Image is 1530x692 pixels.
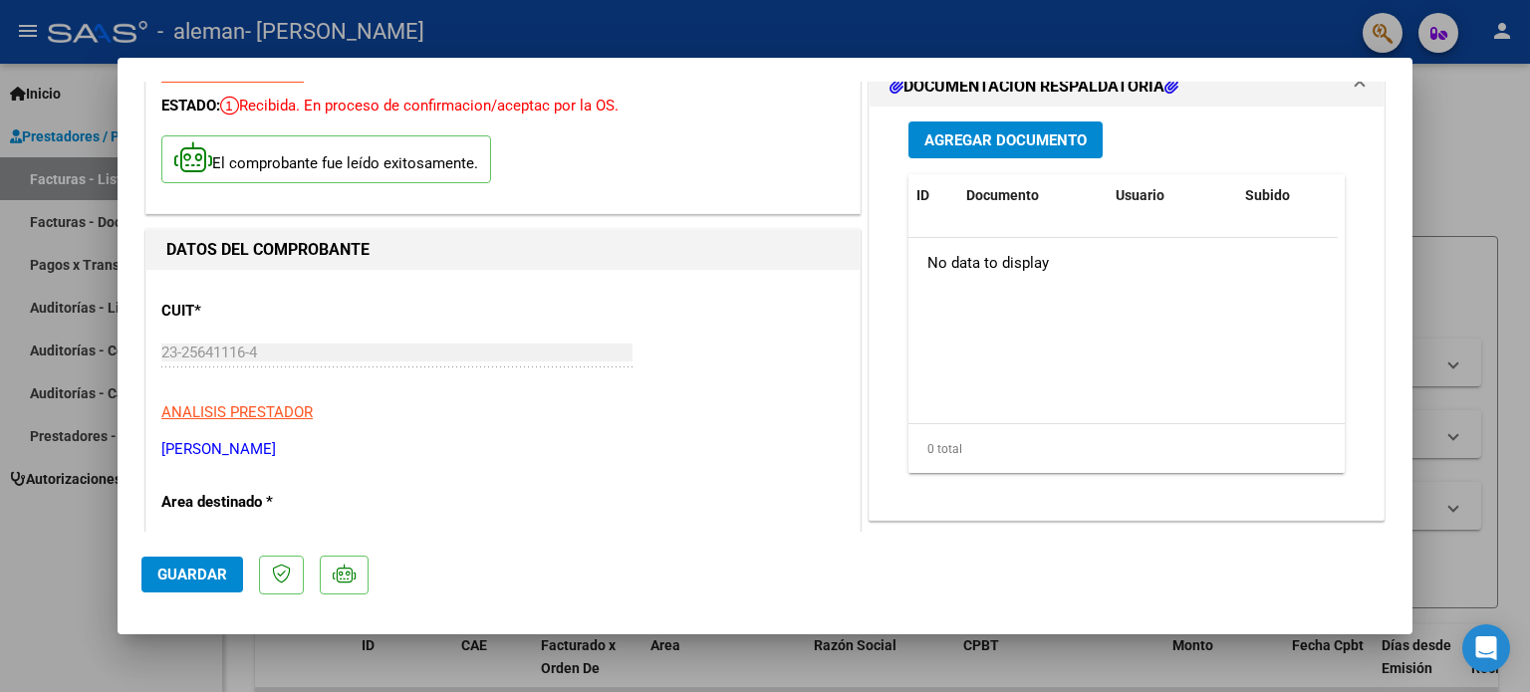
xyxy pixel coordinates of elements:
span: ESTADO: [161,97,220,115]
div: 0 total [908,424,1345,474]
p: CUIT [161,300,367,323]
span: ANALISIS PRESTADOR [161,403,313,421]
p: Area destinado * [161,491,367,514]
div: Open Intercom Messenger [1462,624,1510,672]
button: Guardar [141,557,243,592]
span: Guardar [157,566,227,583]
h1: DOCUMENTACIÓN RESPALDATORIA [890,75,1178,99]
datatable-header-cell: Subido [1237,174,1337,217]
span: Recibida. En proceso de confirmacion/aceptac por la OS. [220,97,619,115]
mat-expansion-panel-header: DOCUMENTACIÓN RESPALDATORIA [870,67,1384,107]
datatable-header-cell: Documento [958,174,1108,217]
button: Agregar Documento [908,121,1103,158]
p: El comprobante fue leído exitosamente. [161,135,491,184]
a: VER COMPROBANTE [161,67,304,85]
p: [PERSON_NAME] [161,438,845,461]
span: Subido [1245,187,1290,203]
datatable-header-cell: Acción [1337,174,1436,217]
span: Documento [966,187,1039,203]
span: Agregar Documento [924,131,1087,149]
strong: DATOS DEL COMPROBANTE [166,240,370,259]
span: Usuario [1116,187,1164,203]
datatable-header-cell: Usuario [1108,174,1237,217]
span: ID [916,187,929,203]
div: DOCUMENTACIÓN RESPALDATORIA [870,107,1384,520]
datatable-header-cell: ID [908,174,958,217]
div: No data to display [908,238,1338,288]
